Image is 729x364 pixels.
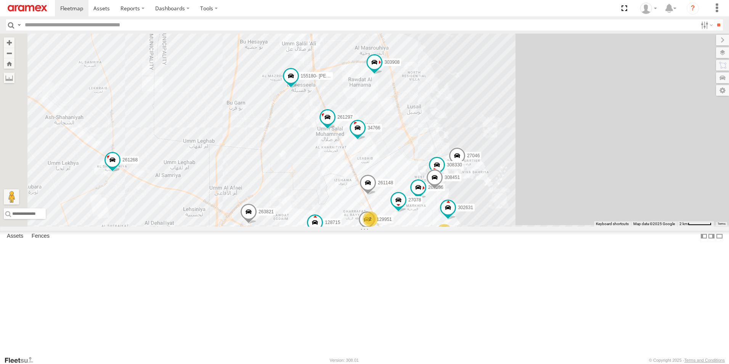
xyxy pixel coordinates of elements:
a: Terms and Conditions [684,358,725,362]
span: 155180- [PERSON_NAME] [301,74,356,79]
div: Version: 308.01 [330,358,359,362]
span: 263821 [259,209,274,215]
label: Assets [3,231,27,242]
span: 261148 [378,180,393,185]
button: Keyboard shortcuts [596,221,629,227]
a: Visit our Website [4,356,39,364]
span: 27046 [467,153,480,159]
span: 308330 [447,162,462,168]
button: Zoom in [4,37,14,48]
button: Drag Pegman onto the map to open Street View [4,189,19,205]
span: 128715 [325,220,340,225]
div: © Copyright 2025 - [649,358,725,362]
button: Zoom out [4,48,14,58]
label: Dock Summary Table to the Left [700,231,708,242]
span: Map data ©2025 Google [633,222,675,226]
span: 303908 [384,60,400,65]
div: 2 [437,224,452,239]
div: 2 [363,211,378,227]
button: Map Scale: 2 km per 58 pixels [677,221,714,227]
label: Fences [28,231,53,242]
label: Dock Summary Table to the Right [708,231,715,242]
a: Terms (opens in new tab) [718,222,726,225]
button: Zoom Home [4,58,14,69]
label: Map Settings [716,85,729,96]
span: 308451 [445,175,460,180]
label: Search Query [16,19,22,31]
label: Search Filter Options [698,19,714,31]
i: ? [687,2,699,14]
label: Hide Summary Table [716,231,723,242]
span: 302631 [458,205,473,211]
span: 34766 [368,125,380,130]
span: 2 km [679,222,688,226]
img: aramex-logo.svg [8,5,47,11]
div: Zain Umer [637,3,660,14]
label: Measure [4,72,14,83]
span: 261256 [428,185,443,190]
span: 27078 [408,197,421,203]
span: 129951 [377,217,392,222]
span: 261297 [337,114,353,120]
span: 261268 [122,158,138,163]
